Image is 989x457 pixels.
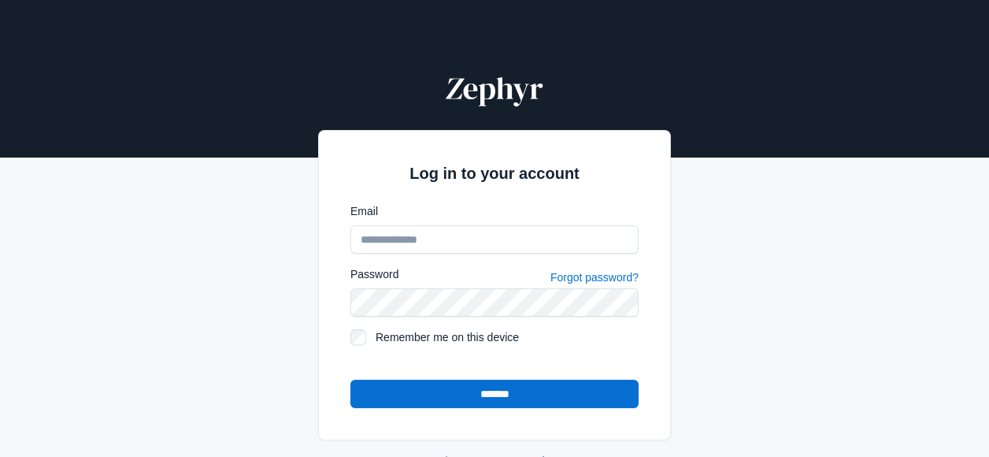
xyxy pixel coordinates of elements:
[350,266,398,282] label: Password
[350,162,639,184] h2: Log in to your account
[550,271,639,284] a: Forgot password?
[350,203,639,219] label: Email
[376,329,639,345] label: Remember me on this device
[443,69,546,107] img: Zephyr Logo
